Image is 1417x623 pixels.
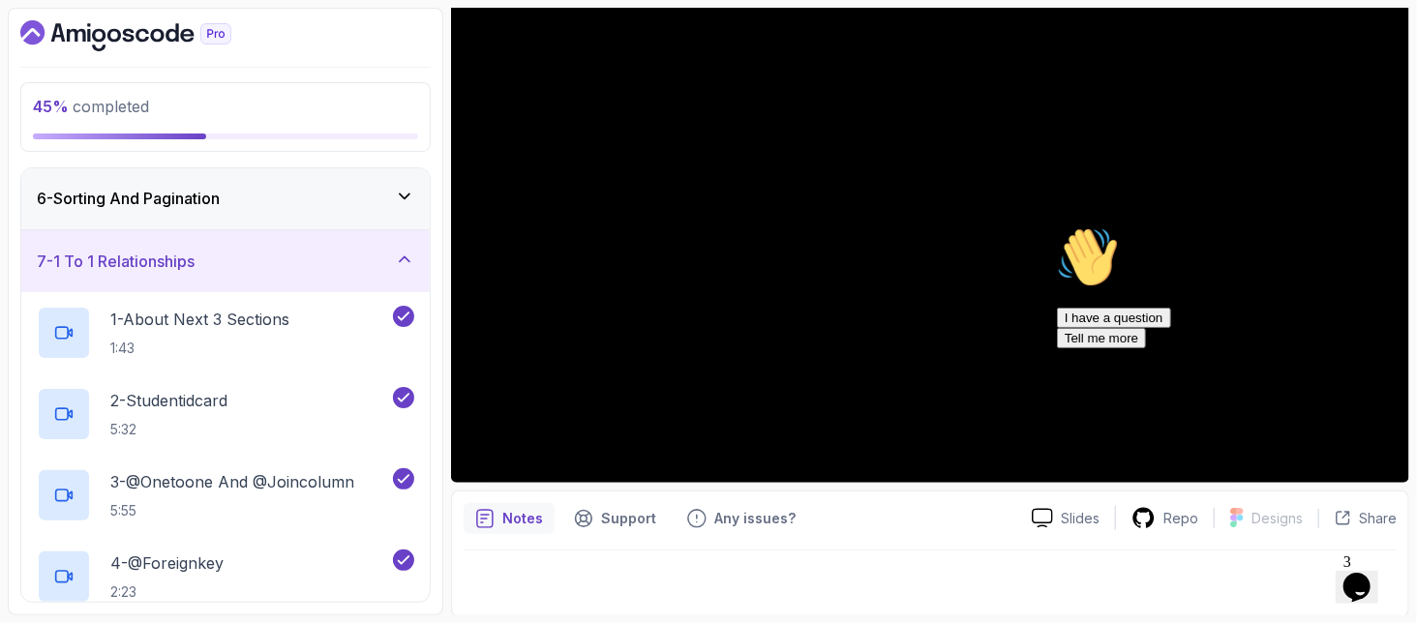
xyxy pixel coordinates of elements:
p: 5:32 [110,420,227,439]
span: completed [33,97,149,116]
span: 45 % [33,97,69,116]
a: Slides [1016,508,1115,528]
div: 👋Hi! How can we help?I have a questionTell me more [8,8,356,130]
p: 2 - Studentidcard [110,389,227,412]
button: 2-Studentidcard5:32 [37,387,414,441]
button: I have a question [8,89,122,109]
p: 3 - @Onetoone And @Joincolumn [110,470,354,493]
button: Tell me more [8,109,97,130]
p: 4 - @Foreignkey [110,551,224,575]
p: 1:43 [110,339,289,358]
h3: 7 - 1 To 1 Relationships [37,250,195,273]
button: 6-Sorting And Pagination [21,167,430,229]
button: 1-About Next 3 Sections1:43 [37,306,414,360]
button: 3-@Onetoone And @Joincolumn5:55 [37,468,414,522]
img: :wave: [8,8,70,70]
iframe: chat widget [1336,546,1398,604]
p: 5:55 [110,501,354,520]
p: 2:23 [110,582,224,602]
iframe: chat widget [1049,219,1398,536]
button: 7-1 To 1 Relationships [21,230,430,292]
h3: 6 - Sorting And Pagination [37,187,220,210]
a: Dashboard [20,20,276,51]
button: 4-@Foreignkey2:23 [37,549,414,604]
p: 1 - About Next 3 Sections [110,308,289,331]
span: Hi! How can we help? [8,58,192,73]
